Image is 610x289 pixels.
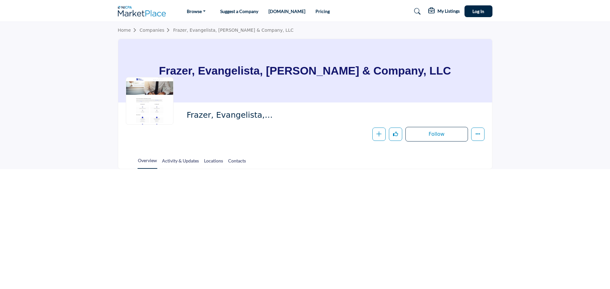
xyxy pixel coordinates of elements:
[118,6,169,16] img: site Logo
[437,8,460,14] h5: My Listings
[159,39,451,102] h1: Frazer, Evangelista, [PERSON_NAME] & Company, LLC
[204,157,223,168] a: Locations
[186,110,330,121] span: Frazer, Evangelista, Sahni & Company, LLC
[173,28,294,33] a: Frazer, Evangelista, [PERSON_NAME] & Company, LLC
[428,8,460,15] div: My Listings
[118,28,140,33] a: Home
[471,128,485,141] button: More details
[162,157,199,168] a: Activity & Updates
[268,9,305,14] a: [DOMAIN_NAME]
[408,6,425,16] a: Search
[139,28,173,33] a: Companies
[220,9,258,14] a: Suggest a Company
[315,9,330,14] a: Pricing
[405,127,468,141] button: Follow
[464,5,492,17] button: Log In
[182,7,210,16] a: Browse
[138,157,157,169] a: Overview
[228,157,246,168] a: Contacts
[389,128,402,141] button: Like
[472,9,484,14] span: Log In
